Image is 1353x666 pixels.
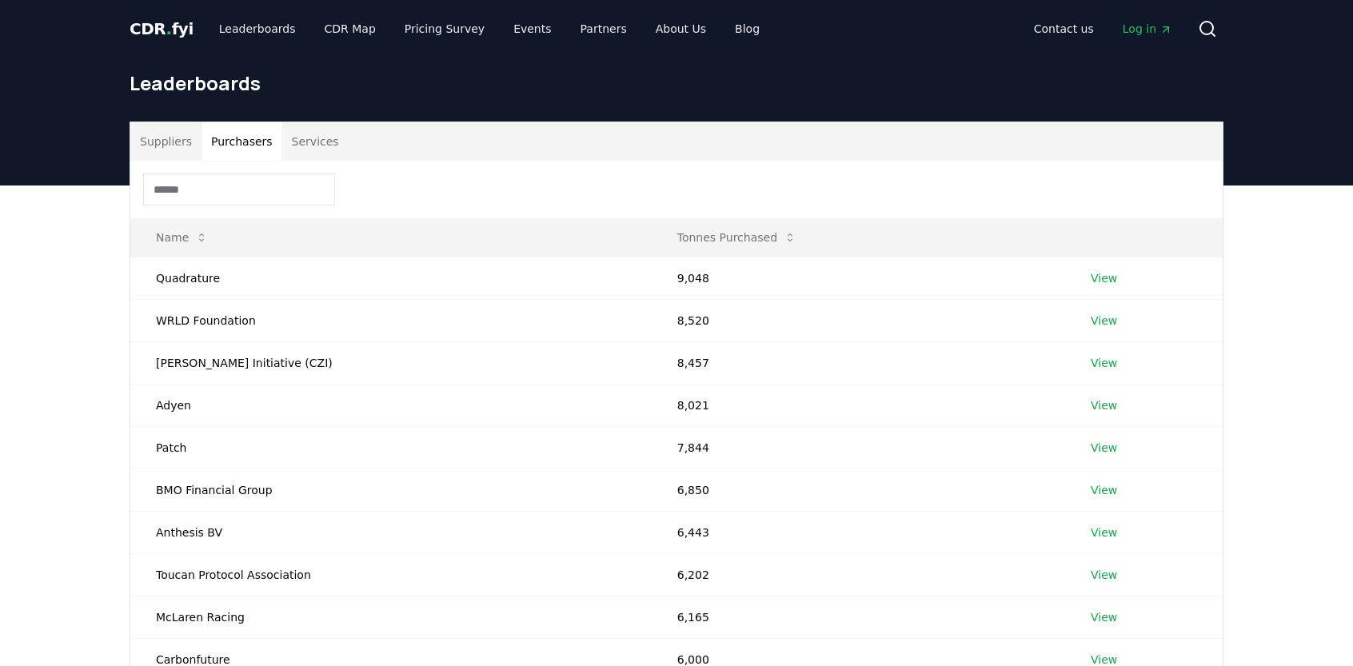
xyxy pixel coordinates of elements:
[130,511,652,553] td: Anthesis BV
[652,469,1065,511] td: 6,850
[722,14,772,43] a: Blog
[1021,14,1185,43] nav: Main
[130,299,652,341] td: WRLD Foundation
[130,384,652,426] td: Adyen
[501,14,564,43] a: Events
[130,596,652,638] td: McLaren Racing
[1021,14,1107,43] a: Contact us
[130,553,652,596] td: Toucan Protocol Association
[665,221,809,253] button: Tonnes Purchased
[1091,524,1117,540] a: View
[282,122,349,161] button: Services
[652,299,1065,341] td: 8,520
[206,14,772,43] nav: Main
[1123,21,1172,37] span: Log in
[130,18,194,40] a: CDR.fyi
[143,221,221,253] button: Name
[652,426,1065,469] td: 7,844
[652,257,1065,299] td: 9,048
[1110,14,1185,43] a: Log in
[202,122,282,161] button: Purchasers
[652,341,1065,384] td: 8,457
[130,469,652,511] td: BMO Financial Group
[130,70,1223,96] h1: Leaderboards
[166,19,172,38] span: .
[392,14,497,43] a: Pricing Survey
[643,14,719,43] a: About Us
[1091,609,1117,625] a: View
[1091,397,1117,413] a: View
[652,553,1065,596] td: 6,202
[130,257,652,299] td: Quadrature
[1091,270,1117,286] a: View
[130,426,652,469] td: Patch
[130,341,652,384] td: [PERSON_NAME] Initiative (CZI)
[652,596,1065,638] td: 6,165
[1091,482,1117,498] a: View
[130,122,202,161] button: Suppliers
[652,384,1065,426] td: 8,021
[1091,567,1117,583] a: View
[1091,355,1117,371] a: View
[1091,313,1117,329] a: View
[568,14,640,43] a: Partners
[652,511,1065,553] td: 6,443
[206,14,309,43] a: Leaderboards
[1091,440,1117,456] a: View
[130,19,194,38] span: CDR fyi
[312,14,389,43] a: CDR Map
